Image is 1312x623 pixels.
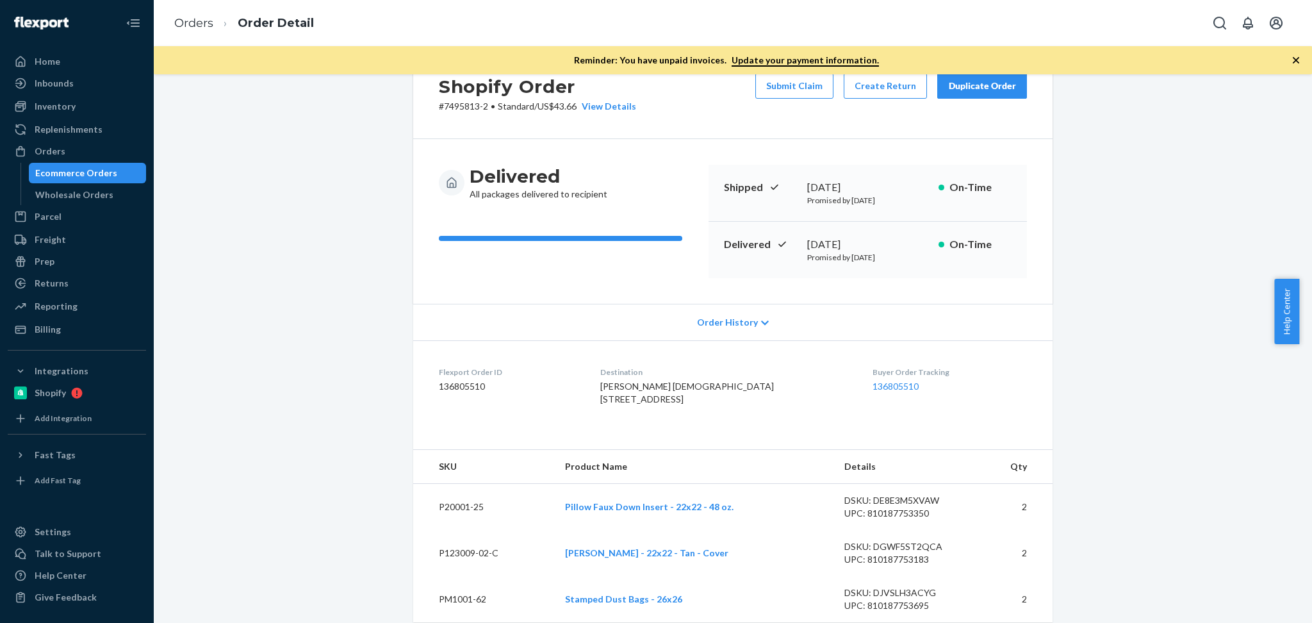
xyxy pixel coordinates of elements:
[35,123,102,136] div: Replenishments
[565,501,734,512] a: Pillow Faux Down Insert - 22x22 - 48 oz.
[949,237,1012,252] p: On-Time
[844,599,965,612] div: UPC: 810187753695
[8,361,146,381] button: Integrations
[834,450,975,484] th: Details
[8,273,146,294] a: Returns
[35,323,61,336] div: Billing
[498,101,534,112] span: Standard
[413,484,555,531] td: P20001-25
[8,141,146,162] a: Orders
[8,73,146,94] a: Inbounds
[35,55,60,68] div: Home
[8,96,146,117] a: Inventory
[555,450,835,484] th: Product Name
[697,316,758,329] span: Order History
[8,587,146,608] button: Give Feedback
[8,522,146,542] a: Settings
[413,530,555,576] td: P123009-02-C
[1235,10,1261,36] button: Open notifications
[844,494,965,507] div: DSKU: DE8E3M5XVAW
[238,16,314,30] a: Order Detail
[35,188,113,201] div: Wholesale Orders
[29,163,147,183] a: Ecommerce Orders
[35,526,71,538] div: Settings
[1274,279,1299,344] button: Help Center
[35,475,81,486] div: Add Fast Tag
[35,591,97,604] div: Give Feedback
[8,51,146,72] a: Home
[873,381,919,392] a: 136805510
[35,233,66,246] div: Freight
[807,195,928,206] p: Promised by [DATE]
[949,180,1012,195] p: On-Time
[8,119,146,140] a: Replenishments
[8,296,146,317] a: Reporting
[8,565,146,586] a: Help Center
[8,544,146,564] a: Talk to Support
[439,73,636,100] h2: Shopify Order
[35,569,86,582] div: Help Center
[35,277,69,290] div: Returns
[35,300,78,313] div: Reporting
[8,408,146,429] a: Add Integration
[565,547,728,558] a: [PERSON_NAME] - 22x22 - Tan - Cover
[8,229,146,250] a: Freight
[807,252,928,263] p: Promised by [DATE]
[35,413,92,424] div: Add Integration
[439,367,580,378] dt: Flexport Order ID
[948,79,1016,92] div: Duplicate Order
[844,586,965,599] div: DSKU: DJVSLH3ACYG
[577,100,636,113] button: View Details
[724,180,797,195] p: Shipped
[35,77,74,90] div: Inbounds
[8,206,146,227] a: Parcel
[35,449,76,461] div: Fast Tags
[29,185,147,205] a: Wholesale Orders
[35,255,54,268] div: Prep
[1263,10,1289,36] button: Open account menu
[413,576,555,622] td: PM1001-62
[975,450,1053,484] th: Qty
[807,237,928,252] div: [DATE]
[724,237,797,252] p: Delivered
[491,101,495,112] span: •
[164,4,324,42] ol: breadcrumbs
[35,145,65,158] div: Orders
[565,594,682,604] a: Stamped Dust Bags - 26x26
[470,165,607,201] div: All packages delivered to recipient
[8,470,146,491] a: Add Fast Tag
[975,484,1053,531] td: 2
[844,553,965,566] div: UPC: 810187753183
[35,547,101,560] div: Talk to Support
[35,210,61,223] div: Parcel
[174,16,213,30] a: Orders
[439,100,636,113] p: # 7495813-2 / US$43.66
[937,73,1027,99] button: Duplicate Order
[8,445,146,465] button: Fast Tags
[844,540,965,553] div: DSKU: DGWF5ST2QCA
[413,450,555,484] th: SKU
[574,54,879,67] p: Reminder: You have unpaid invoices.
[1207,10,1233,36] button: Open Search Box
[600,381,774,404] span: [PERSON_NAME] [DEMOGRAPHIC_DATA] [STREET_ADDRESS]
[844,73,927,99] button: Create Return
[732,54,879,67] a: Update your payment information.
[975,576,1053,622] td: 2
[35,386,66,399] div: Shopify
[35,365,88,378] div: Integrations
[8,319,146,340] a: Billing
[470,165,607,188] h3: Delivered
[8,383,146,403] a: Shopify
[120,10,146,36] button: Close Navigation
[807,180,928,195] div: [DATE]
[35,100,76,113] div: Inventory
[35,167,117,179] div: Ecommerce Orders
[975,530,1053,576] td: 2
[8,251,146,272] a: Prep
[844,507,965,520] div: UPC: 810187753350
[600,367,851,378] dt: Destination
[755,73,833,99] button: Submit Claim
[439,380,580,393] dd: 136805510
